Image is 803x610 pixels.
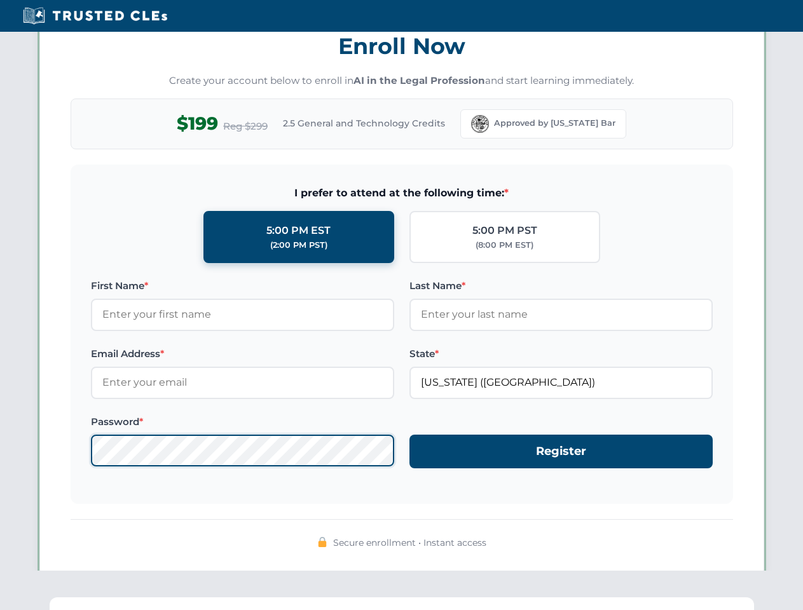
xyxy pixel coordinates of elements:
[266,222,331,239] div: 5:00 PM EST
[177,109,218,138] span: $199
[71,74,733,88] p: Create your account below to enroll in and start learning immediately.
[471,115,489,133] img: Florida Bar
[333,536,486,550] span: Secure enrollment • Instant access
[494,117,615,130] span: Approved by [US_STATE] Bar
[409,367,713,398] input: Florida (FL)
[91,346,394,362] label: Email Address
[409,435,713,468] button: Register
[91,299,394,330] input: Enter your first name
[283,116,445,130] span: 2.5 General and Technology Credits
[353,74,485,86] strong: AI in the Legal Profession
[270,239,327,252] div: (2:00 PM PST)
[91,278,394,294] label: First Name
[409,299,713,330] input: Enter your last name
[91,414,394,430] label: Password
[71,26,733,66] h3: Enroll Now
[19,6,171,25] img: Trusted CLEs
[91,367,394,398] input: Enter your email
[223,119,268,134] span: Reg $299
[409,278,713,294] label: Last Name
[476,239,533,252] div: (8:00 PM EST)
[409,346,713,362] label: State
[91,185,713,201] span: I prefer to attend at the following time:
[317,537,327,547] img: 🔒
[472,222,537,239] div: 5:00 PM PST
